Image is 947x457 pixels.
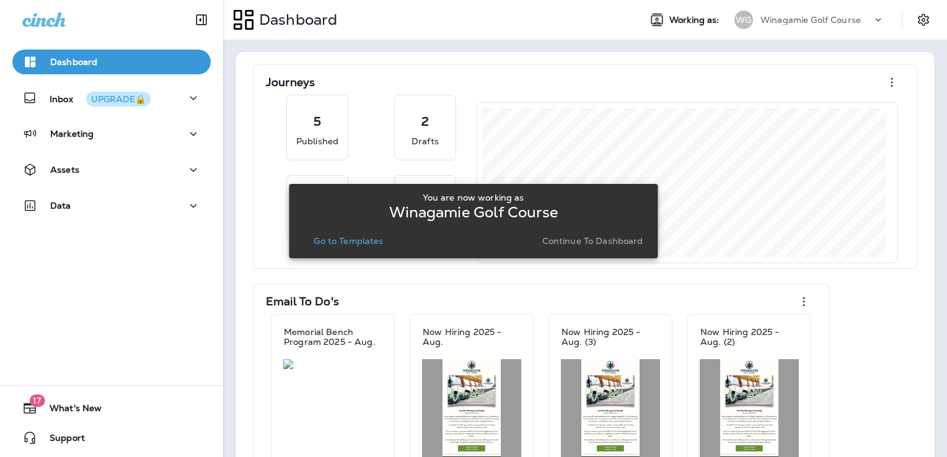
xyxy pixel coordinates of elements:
button: Support [12,425,211,450]
img: 97ce708b-0a99-4d66-b154-ed9723cb2c96.jpg [283,359,382,369]
button: Go to Templates [309,232,388,250]
p: You are now working as [423,193,524,202]
span: 17 [29,394,45,407]
p: Data [50,201,71,211]
button: Assets [12,157,211,182]
p: Memorial Bench Program 2025 - Aug. [284,327,382,347]
p: Continue to Dashboard [542,236,643,246]
button: Marketing [12,121,211,146]
button: Continue to Dashboard [537,232,648,250]
p: Go to Templates [314,236,383,246]
p: Inbox [50,92,151,105]
p: Winagamie Golf Course [389,207,558,217]
p: Dashboard [254,11,337,29]
p: Winagamie Golf Course [760,15,861,25]
button: Dashboard [12,50,211,74]
button: Settings [912,9,935,31]
button: InboxUPGRADE🔒 [12,85,211,110]
p: Assets [50,165,79,175]
p: Email To Do's [266,295,339,308]
div: WG [734,11,753,29]
p: Dashboard [50,57,97,67]
p: Marketing [50,129,94,139]
button: UPGRADE🔒 [86,92,151,107]
span: Working as: [669,15,722,25]
p: Now Hiring 2025 - Aug. (2) [700,327,798,347]
span: Support [37,433,85,448]
button: Collapse Sidebar [184,7,219,32]
div: UPGRADE🔒 [91,95,146,103]
p: Journeys [266,76,315,89]
button: Data [12,193,211,218]
button: 17What's New [12,396,211,420]
span: What's New [37,403,102,418]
